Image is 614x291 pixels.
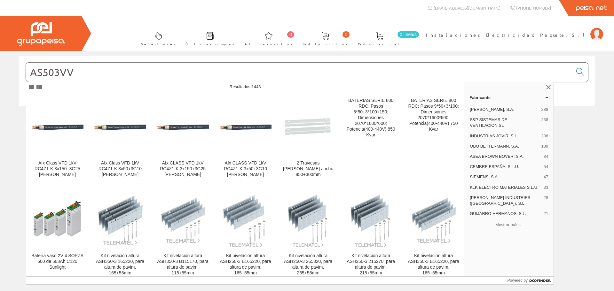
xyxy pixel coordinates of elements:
[544,185,548,190] span: 33
[544,164,548,170] span: 54
[541,117,548,128] span: 238
[26,185,89,283] a: Batería vaso 2V 4 SOPZS 500 de 503Ah C120 Sunlight Batería vaso 2V 4 SOPZS 500 de 503Ah C120 Sunl...
[214,93,277,185] a: Afx CLASS VFD 1kV RC4Z1-K 3x50+3G10 BOB Afx CLASS VFD 1kV RC4Z1-K 3x50+3G10 [PERSON_NAME]
[251,84,261,89] span: 1448
[402,185,465,283] a: Kit nivelación altura ASH350-3 B165220, para altura de pavim. 165+55mm Kit nivelación altura ASH3...
[470,174,541,180] span: SIEMENS, S.A.
[470,195,541,206] span: [PERSON_NAME] INDUSTRIES ([GEOGRAPHIC_DATA]), S.L.
[31,198,83,240] img: Batería vaso 2V 4 SOPZS 500 de 503Ah C120 Sunlight
[470,143,539,149] span: OBO BETTERMANN, S.A.
[219,253,272,276] div: Kit nivelación altura ASH250-3 B165220, para altura de pavim. 165+55mm
[94,193,146,246] img: Kit nivelación altura ASH350-3 165220, para altura de pavim. 165+55mm
[407,195,460,244] img: Kit nivelación altura ASH350-3 B165220, para altura de pavim. 165+55mm
[277,93,339,185] a: 2 Traviesas refuerzo ancho 850+300mm 2 Traviesas [PERSON_NAME] ancho 850+300mm
[244,41,293,47] span: Art. favoritos
[407,253,460,276] div: Kit nivelación altura ASH350-3 B165220, para altura de pavim. 165+55mm
[541,133,548,139] span: 208
[152,93,214,185] a: Afx CLASS VFD 1kV RC4Z1-K 3x150+3G25 BOB Afx CLASS VFD 1kV RC4Z1-K 3x150+3G25 [PERSON_NAME]
[185,41,234,47] span: Últimas compras
[282,100,334,152] img: 2 Traviesas refuerzo ancho 850+300mm
[340,185,402,283] a: Kit nivelación altura ASH250-3 215270, para altura de pavim. 215+55mm Kit nivelación altura ASH25...
[345,253,397,276] div: Kit nivelación altura ASH250-3 215270, para altura de pavim. 215+55mm
[284,190,332,248] img: Kit nivelación altura ASH250-3 265320, para altura de pavim. 265+55mm
[426,27,603,33] a: Instalaciones Electricidad Paquete, S.l
[345,98,397,138] div: BATERÍAS SERIE 800 RDC; Pasos 8*50+3*100+150; Dimensiones 2070*1600*600; Potencia(400-440V) 850 Kvar
[470,211,541,217] span: GUIJARRO HERMANOS, S.L.
[26,63,572,82] input: Buscar...
[470,117,539,128] span: S&P SISTEMAS DE VENTILACION,SL
[541,143,548,149] span: 139
[347,190,395,248] img: Kit nivelación altura ASH250-3 215270, para altura de pavim. 215+55mm
[31,253,83,270] div: Batería vaso 2V 4 SOPZS 500 de 503Ah C120 Sunlight
[544,211,548,217] span: 21
[470,133,539,139] span: INDUSTRIAS JOVIR, S.L.
[282,253,334,276] div: Kit nivelación altura ASH250-3 265320, para altura de pavim. 265+55mm
[141,41,176,47] span: Selectores
[426,32,587,38] span: Instalaciones Electricidad Paquete, S.l
[464,92,554,103] a: Fabricante
[31,160,83,178] div: Afx Class VFD 1kV RC4Z1-K 3x150+3G25 [PERSON_NAME]
[17,22,65,46] img: Grupo Peisa
[544,154,548,159] span: 84
[31,100,83,152] img: Afx Class VFD 1kV RC4Z1-K 3x150+3G25 BOB
[541,107,548,112] span: 288
[219,160,272,178] div: Afx CLASS VFD 1kV RC4Z1-K 3x50+3G10 [PERSON_NAME]
[470,164,541,170] span: CEMBRE ESPAÑA, S.L.U.
[282,160,334,178] div: 2 Traviesas [PERSON_NAME] ancho 850+300mm
[26,93,89,185] a: Afx Class VFD 1kV RC4Z1-K 3x150+3G25 BOB Afx Class VFD 1kV RC4Z1-K 3x150+3G25 [PERSON_NAME]
[157,253,209,276] div: Kit nivelación altura ASH350-3 B115170, para altura de pavim. 115+55mm
[89,93,151,185] a: Afx Class VFD 1kV RC4Z1-K 3x50+3G10 BOB Afx Class VFD 1kV RC4Z1-K 3x50+3G10 [PERSON_NAME]
[157,195,209,244] img: Kit nivelación altura ASH350-3 B115170, para altura de pavim. 115+55mm
[277,185,339,283] a: Kit nivelación altura ASH250-3 265320, para altura de pavim. 265+55mm Kit nivelación altura ASH25...
[287,31,294,38] span: 0
[179,27,238,50] a: Últimas compras
[94,160,146,178] div: Afx Class VFD 1kV RC4Z1-K 3x50+3G10 [PERSON_NAME]
[152,185,214,283] a: Kit nivelación altura ASH350-3 B115170, para altura de pavim. 115+55mm Kit nivelación altura ASH3...
[303,41,348,47] span: Ped. favoritos
[135,27,179,50] a: Selectores
[157,115,209,138] img: Afx CLASS VFD 1kV RC4Z1-K 3x150+3G25 BOB
[340,93,402,185] a: BATERÍAS SERIE 800 RDC; Pasos 8*50+3*100+150; Dimensiones 2070*1600*600; Potencia(400-440V) 850 Kvar
[402,93,465,185] a: BATERÍAS SERIE 800 RDC; Pasos 9*50+3*100; Dimensiones 2070*1600*600; Potencia(400-440V) 750 Kvar
[220,190,271,248] img: Kit nivelación altura ASH250-3 B165220, para altura de pavim. 165+55mm
[470,107,539,112] span: [PERSON_NAME], S.A.
[89,185,151,283] a: Kit nivelación altura ASH350-3 165220, para altura de pavim. 165+55mm Kit nivelación altura ASH35...
[342,31,350,38] span: 0
[94,100,146,152] img: Afx Class VFD 1kV RC4Z1-K 3x50+3G10 BOB
[358,41,401,47] span: Pedido actual
[470,185,541,190] span: KLK ELECTRO MATERIALES S.L.U.
[544,174,548,180] span: 47
[157,160,209,178] div: Afx CLASS VFD 1kV RC4Z1-K 3x150+3G25 [PERSON_NAME]
[467,219,551,230] button: Mostrar más…
[516,5,551,11] span: [PHONE_NUMBER]
[230,84,261,89] span: Resultados:
[214,185,277,283] a: Kit nivelación altura ASH250-3 B165220, para altura de pavim. 165+55mm Kit nivelación altura ASH2...
[434,5,500,11] span: [EMAIL_ADDRESS][DOMAIN_NAME]
[398,31,419,38] span: 0 línea/s
[544,195,548,206] span: 28
[470,154,541,159] span: ASEA BROWN BOVERI S.A.
[508,277,554,284] a: Powered by
[19,114,595,119] div: © Grupo Peisa
[407,98,460,132] div: BATERÍAS SERIE 800 RDC; Pasos 9*50+3*100; Dimensiones 2070*1600*600; Potencia(400-440V) 750 Kvar
[508,278,528,283] span: Powered by
[351,27,421,50] a: 0 línea/s Pedido actual
[219,115,272,138] img: Afx CLASS VFD 1kV RC4Z1-K 3x50+3G10 BOB
[94,253,146,276] div: Kit nivelación altura ASH350-3 165220, para altura de pavim. 165+55mm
